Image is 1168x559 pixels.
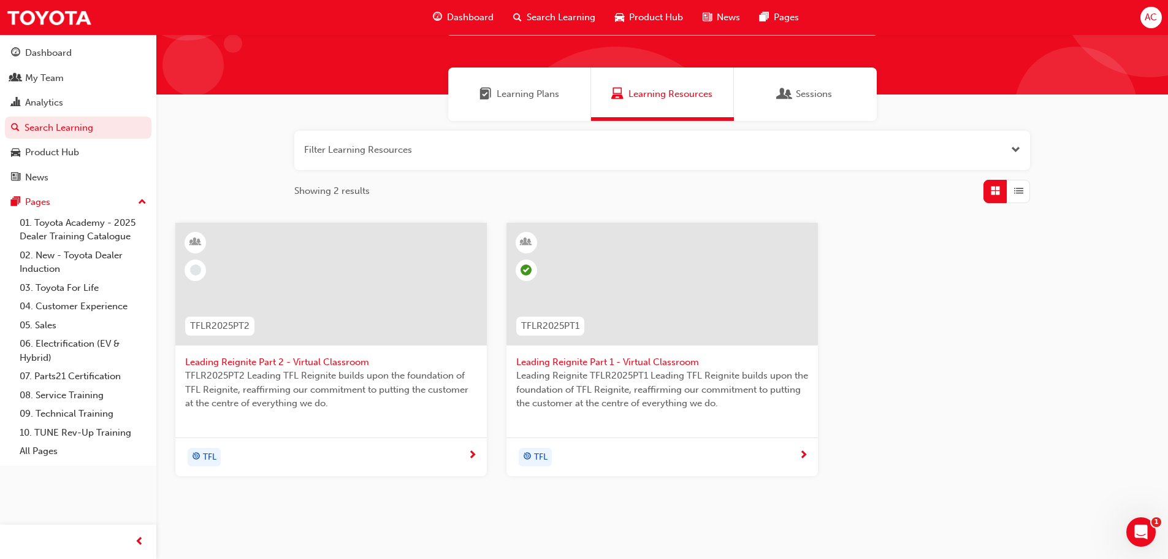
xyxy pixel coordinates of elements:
[522,234,530,250] span: learningResourceType_INSTRUCTOR_LED-icon
[527,10,595,25] span: Search Learning
[734,67,877,121] a: SessionsSessions
[15,423,151,442] a: 10. TUNE Rev-Up Training
[611,87,624,101] span: Learning Resources
[185,369,477,411] span: TFLR2025PT2 Leading TFL Reignite builds upon the foundation of TFL Reignite, reaffirming our comm...
[5,166,151,189] a: News
[1140,7,1162,28] button: AC
[760,10,769,25] span: pages-icon
[15,279,151,298] a: 03. Toyota For Life
[15,297,151,316] a: 04. Customer Experience
[191,234,200,250] span: learningResourceType_INSTRUCTOR_LED-icon
[423,5,503,30] a: guage-iconDashboard
[693,5,750,30] a: news-iconNews
[15,334,151,367] a: 06. Electrification (EV & Hybrid)
[135,534,144,550] span: prev-icon
[591,67,734,121] a: Learning ResourcesLearning Resources
[991,184,1000,198] span: Grid
[513,10,522,25] span: search-icon
[175,223,487,476] a: TFLR2025PT2Leading Reignite Part 2 - Virtual ClassroomTFLR2025PT2 Leading TFL Reignite builds upo...
[25,145,79,160] div: Product Hub
[11,98,20,109] span: chart-icon
[11,73,20,84] span: people-icon
[506,223,818,476] a: TFLR2025PT1Leading Reignite Part 1 - Virtual ClassroomLeading Reignite TFLR2025PT1 Leading TFL Re...
[138,195,147,210] span: up-icon
[799,450,808,461] span: next-icon
[628,87,712,101] span: Learning Resources
[1126,517,1156,547] iframe: Intercom live chat
[5,191,151,214] button: Pages
[203,450,216,465] span: TFL
[1011,143,1020,157] button: Open the filter
[433,10,442,25] span: guage-icon
[190,319,250,333] span: TFLR2025PT2
[11,172,20,183] span: news-icon
[25,46,72,60] div: Dashboard
[185,355,477,369] span: Leading Reignite Part 2 - Virtual Classroom
[523,449,532,465] span: target-icon
[717,10,740,25] span: News
[796,87,832,101] span: Sessions
[15,442,151,461] a: All Pages
[25,71,64,85] div: My Team
[750,5,809,30] a: pages-iconPages
[5,141,151,164] a: Product Hub
[6,4,92,31] img: Trak
[11,123,20,134] span: search-icon
[25,171,48,185] div: News
[774,10,799,25] span: Pages
[11,48,20,59] span: guage-icon
[521,319,579,333] span: TFLR2025PT1
[5,39,151,191] button: DashboardMy TeamAnalyticsSearch LearningProduct HubNews
[1014,184,1023,198] span: List
[516,369,808,411] span: Leading Reignite TFLR2025PT1 Leading TFL Reignite builds upon the foundation of TFL Reignite, rea...
[294,184,370,198] span: Showing 2 results
[5,91,151,114] a: Analytics
[468,450,477,461] span: next-icon
[534,450,548,465] span: TFL
[516,355,808,369] span: Leading Reignite Part 1 - Virtual Classroom
[447,10,494,25] span: Dashboard
[629,10,683,25] span: Product Hub
[521,264,532,276] span: learningRecordVerb_ATTEND-icon
[5,42,151,64] a: Dashboard
[15,386,151,405] a: 08. Service Training
[615,10,624,25] span: car-icon
[25,96,63,110] div: Analytics
[192,449,200,465] span: target-icon
[11,147,20,158] span: car-icon
[15,316,151,335] a: 05. Sales
[448,67,591,121] a: Learning PlansLearning Plans
[15,214,151,246] a: 01. Toyota Academy - 2025 Dealer Training Catalogue
[5,117,151,139] a: Search Learning
[479,87,492,101] span: Learning Plans
[25,195,50,209] div: Pages
[15,367,151,386] a: 07. Parts21 Certification
[15,404,151,423] a: 09. Technical Training
[1145,10,1157,25] span: AC
[605,5,693,30] a: car-iconProduct Hub
[5,67,151,90] a: My Team
[703,10,712,25] span: news-icon
[779,87,791,101] span: Sessions
[15,246,151,279] a: 02. New - Toyota Dealer Induction
[497,87,559,101] span: Learning Plans
[1151,517,1161,527] span: 1
[503,5,605,30] a: search-iconSearch Learning
[190,264,201,276] span: learningRecordVerb_NONE-icon
[11,197,20,208] span: pages-icon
